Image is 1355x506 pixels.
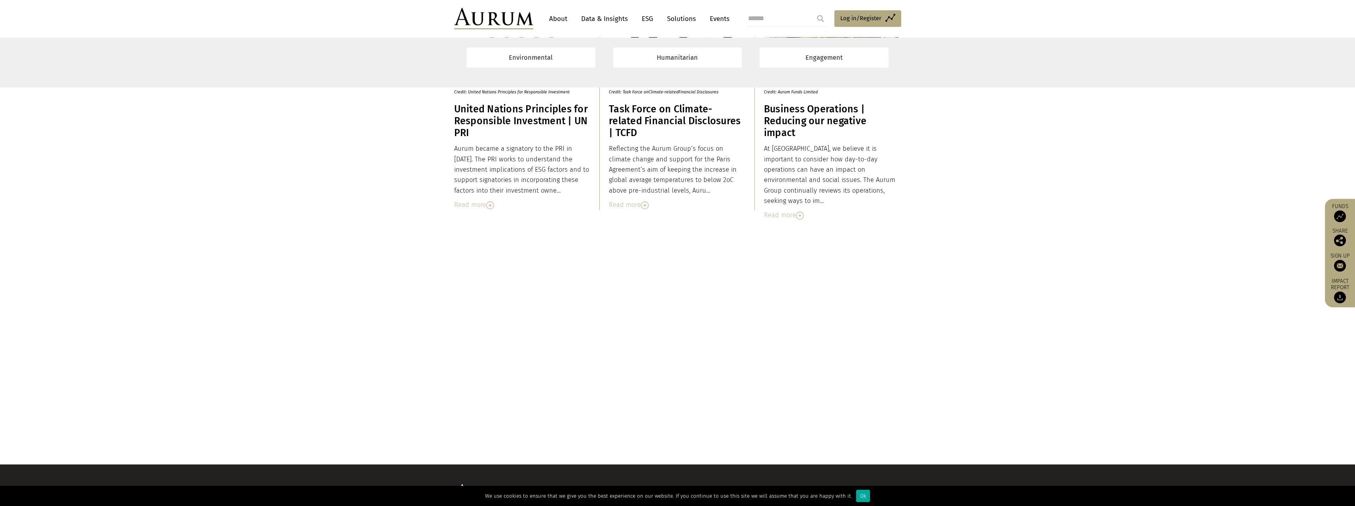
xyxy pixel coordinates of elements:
[764,85,892,95] p: Credit: Aurum Funds Limited
[706,11,730,26] a: Events
[764,210,899,220] div: Read more
[466,47,595,68] a: Environmental
[1334,210,1346,222] img: Access Funds
[638,11,657,26] a: ESG
[1334,234,1346,246] img: Share this post
[764,144,899,206] div: At [GEOGRAPHIC_DATA], we believe it is important to consider how day-to-day operations can have a...
[1329,228,1351,246] div: Share
[641,201,649,209] img: Read More
[577,11,632,26] a: Data & Insights
[1329,203,1351,222] a: Funds
[856,490,870,502] div: Ok
[663,11,700,26] a: Solutions
[796,212,804,220] img: Read More
[648,89,678,95] span: Climate-related
[486,201,494,209] img: Read More
[834,10,901,27] a: Log in/Register
[813,11,828,27] input: Submit
[613,47,742,68] a: Humanitarian
[1334,260,1346,271] img: Sign up to our newsletter
[1329,252,1351,271] a: Sign up
[609,103,744,139] h3: Task Force on Climate-related Financial Disclosures | TCFD
[454,103,589,139] h3: United Nations Principles for Responsible Investment | UN PRI
[1329,277,1351,303] a: Impact report
[609,144,744,196] div: Reflecting the Aurum Group’s focus on climate change and support for the Paris Agreement’s aim of...
[609,85,737,95] p: Credit: Task Force on Financial Disclosures
[454,200,589,210] div: Read more
[454,8,533,29] img: Aurum
[454,85,582,95] p: Credit: United Nations Principles for Responsible Investment
[454,484,533,506] img: Aurum Logo
[764,103,899,139] h3: Business Operations | Reducing our negative impact
[760,47,889,68] a: Engagement
[609,200,744,210] div: Read more
[840,13,881,23] span: Log in/Register
[545,11,571,26] a: About
[454,144,589,196] div: Aurum became a signatory to the PRI in [DATE]. The PRI works to understand the investment implica...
